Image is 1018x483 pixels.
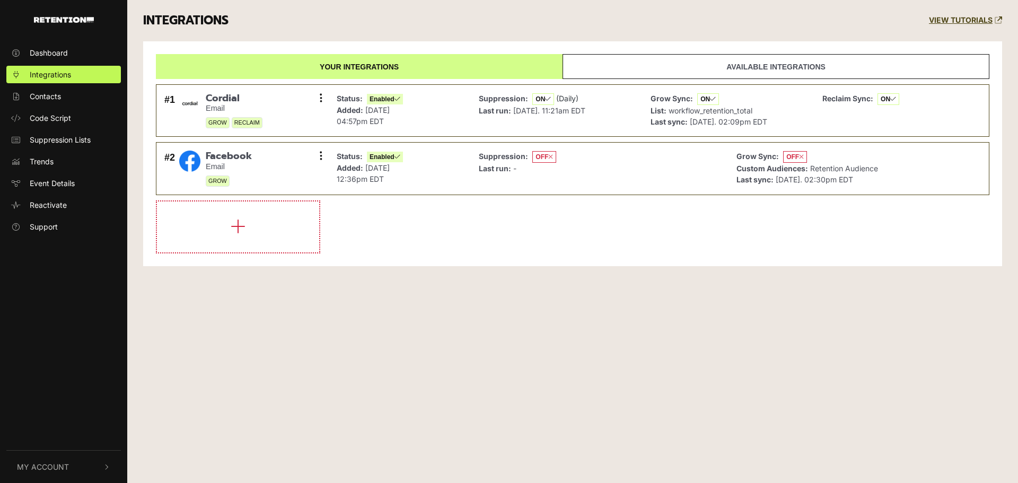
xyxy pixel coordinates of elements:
[6,66,121,83] a: Integrations
[479,106,511,115] strong: Last run:
[6,451,121,483] button: My Account
[736,152,779,161] strong: Grow Sync:
[206,162,252,171] small: Email
[30,47,68,58] span: Dashboard
[479,94,528,103] strong: Suppression:
[30,199,67,210] span: Reactivate
[877,93,899,105] span: ON
[367,94,403,104] span: Enabled
[6,87,121,105] a: Contacts
[6,174,121,192] a: Event Details
[30,112,71,124] span: Code Script
[206,104,262,113] small: Email
[337,106,363,115] strong: Added:
[206,151,252,162] span: Facebook
[30,178,75,189] span: Event Details
[810,164,878,173] span: Retention Audience
[6,196,121,214] a: Reactivate
[337,94,363,103] strong: Status:
[206,93,262,104] span: Cordial
[337,106,390,126] span: [DATE] 04:57pm EDT
[143,13,229,28] h3: INTEGRATIONS
[513,106,585,115] span: [DATE]. 11:21am EDT
[822,94,873,103] strong: Reclaim Sync:
[6,131,121,148] a: Suppression Lists
[164,151,175,187] div: #2
[479,164,511,173] strong: Last run:
[556,94,578,103] span: (Daily)
[532,93,554,105] span: ON
[30,91,61,102] span: Contacts
[513,164,516,173] span: -
[206,175,230,187] span: GROW
[337,152,363,161] strong: Status:
[563,54,989,79] a: Available integrations
[30,134,91,145] span: Suppression Lists
[929,16,1002,25] a: VIEW TUTORIALS
[697,93,719,105] span: ON
[651,106,666,115] strong: List:
[479,152,528,161] strong: Suppression:
[156,54,563,79] a: Your integrations
[776,175,853,184] span: [DATE]. 02:30pm EDT
[179,151,200,172] img: Facebook
[6,109,121,127] a: Code Script
[690,117,767,126] span: [DATE]. 02:09pm EDT
[367,152,403,162] span: Enabled
[30,221,58,232] span: Support
[17,461,69,472] span: My Account
[651,117,688,126] strong: Last sync:
[736,175,774,184] strong: Last sync:
[337,163,363,172] strong: Added:
[669,106,752,115] span: workflow_retention_total
[206,117,230,128] span: GROW
[736,164,808,173] strong: Custom Audiences:
[232,117,262,128] span: RECLAIM
[783,151,807,163] span: OFF
[164,93,175,129] div: #1
[6,218,121,235] a: Support
[179,93,200,114] img: Cordial
[532,151,556,163] span: OFF
[30,156,54,167] span: Trends
[30,69,71,80] span: Integrations
[6,153,121,170] a: Trends
[651,94,693,103] strong: Grow Sync:
[6,44,121,62] a: Dashboard
[34,17,94,23] img: Retention.com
